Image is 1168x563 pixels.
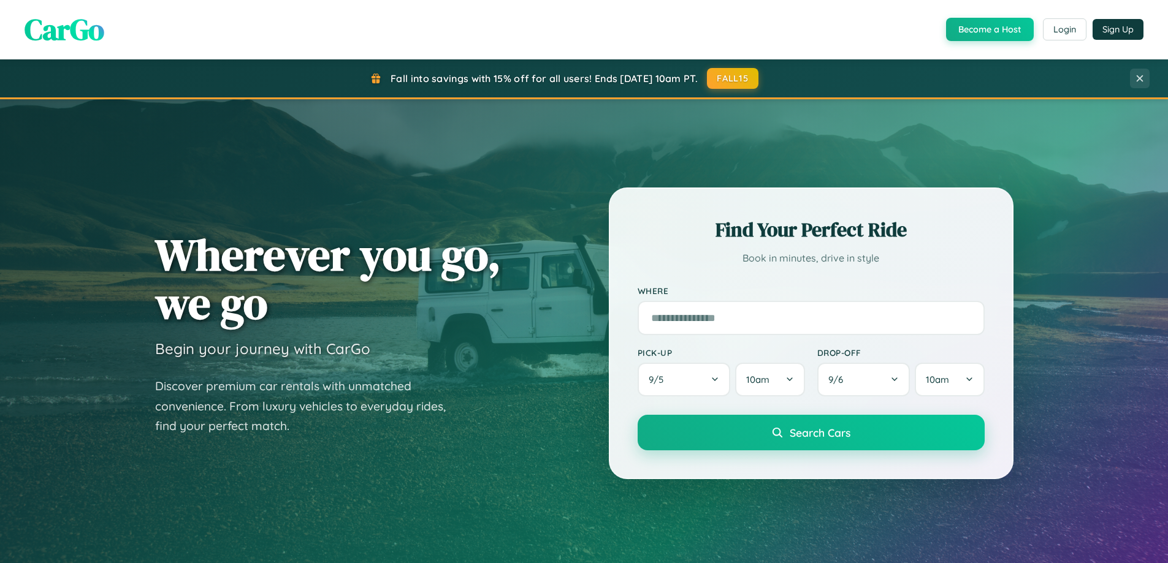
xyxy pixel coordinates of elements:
[1093,19,1143,40] button: Sign Up
[707,68,758,89] button: FALL15
[649,374,670,385] span: 9 / 5
[155,376,462,436] p: Discover premium car rentals with unmatched convenience. From luxury vehicles to everyday rides, ...
[817,363,910,396] button: 9/6
[638,216,985,243] h2: Find Your Perfect Ride
[790,426,850,439] span: Search Cars
[638,249,985,267] p: Book in minutes, drive in style
[25,9,104,50] span: CarGo
[915,363,984,396] button: 10am
[638,363,731,396] button: 9/5
[926,374,949,385] span: 10am
[746,374,769,385] span: 10am
[155,339,370,358] h3: Begin your journey with CarGo
[638,285,985,296] label: Where
[946,18,1034,41] button: Become a Host
[155,230,501,327] h1: Wherever you go, we go
[828,374,849,385] span: 9 / 6
[391,72,698,85] span: Fall into savings with 15% off for all users! Ends [DATE] 10am PT.
[638,347,805,358] label: Pick-up
[638,415,985,450] button: Search Cars
[1043,18,1086,40] button: Login
[817,347,985,358] label: Drop-off
[735,363,804,396] button: 10am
